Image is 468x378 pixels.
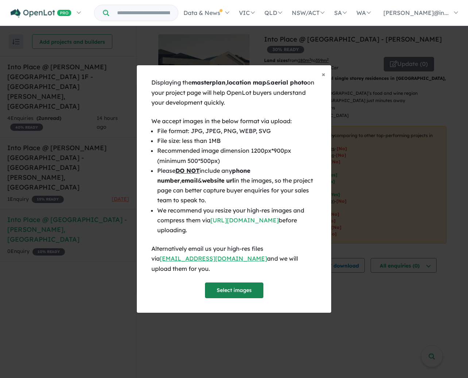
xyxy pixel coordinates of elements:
[210,217,279,224] a: [URL][DOMAIN_NAME]
[151,244,317,274] div: Alternatively email us your high-res files via and we will upload them for you.
[383,9,449,16] span: [PERSON_NAME]@in...
[111,5,177,21] input: Try estate name, suburb, builder or developer
[157,126,317,136] li: File format: JPG, JPEG, PNG, WEBP, SVG
[11,9,71,18] img: Openlot PRO Logo White
[271,79,307,86] b: aerial photo
[151,116,317,126] div: We accept images in the below format via upload:
[160,255,267,262] a: [EMAIL_ADDRESS][DOMAIN_NAME]
[175,167,200,174] u: DO NOT
[181,177,198,184] b: email
[192,79,225,86] b: masterplan
[205,282,263,298] button: Select images
[157,146,317,165] li: Recommended image dimension 1200px*900px (minimum 500*500px)
[157,206,317,235] li: We recommend you resize your high-res images and compress them via before uploading.
[202,177,234,184] b: website url
[157,166,317,206] li: Please include any , & in the images, so the project page can better capture buyer enquiries for ...
[157,136,317,146] li: File size: less than 1MB
[151,78,317,108] div: Displaying the , & on your project page will help OpenLot buyers understand your development quic...
[227,79,266,86] b: location map
[322,70,325,78] span: ×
